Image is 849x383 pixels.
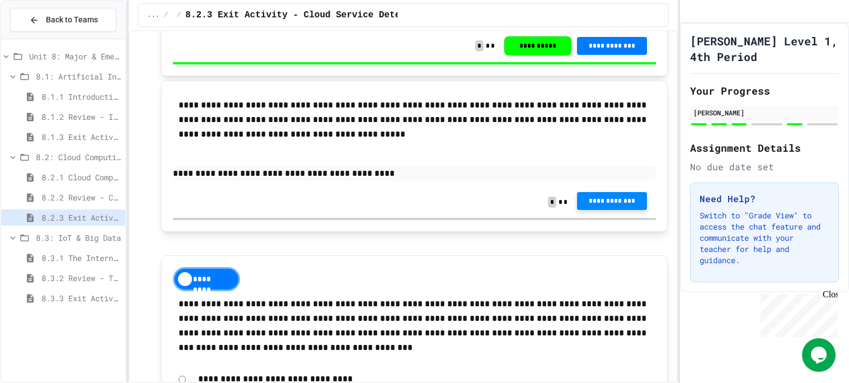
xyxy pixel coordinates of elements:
[41,91,121,102] span: 8.1.1 Introduction to Artificial Intelligence
[41,292,121,304] span: 8.3.3 Exit Activity - IoT Data Detective Challenge
[10,8,116,32] button: Back to Teams
[690,160,839,174] div: No due date set
[36,151,121,163] span: 8.2: Cloud Computing
[185,8,427,22] span: 8.2.3 Exit Activity - Cloud Service Detective
[46,14,98,26] span: Back to Teams
[41,131,121,143] span: 8.1.3 Exit Activity - AI Detective
[177,11,181,20] span: /
[690,83,839,99] h2: Your Progress
[164,11,168,20] span: /
[756,289,838,337] iframe: chat widget
[41,191,121,203] span: 8.2.2 Review - Cloud Computing
[36,71,121,82] span: 8.1: Artificial Intelligence Basics
[700,192,829,205] h3: Need Help?
[690,33,839,64] h1: [PERSON_NAME] Level 1, 4th Period
[693,108,836,118] div: [PERSON_NAME]
[29,50,121,62] span: Unit 8: Major & Emerging Technologies
[4,4,77,71] div: Chat with us now!Close
[41,212,121,223] span: 8.2.3 Exit Activity - Cloud Service Detective
[802,338,838,372] iframe: chat widget
[41,111,121,123] span: 8.1.2 Review - Introduction to Artificial Intelligence
[36,232,121,244] span: 8.3: IoT & Big Data
[41,171,121,183] span: 8.2.1 Cloud Computing: Transforming the Digital World
[690,140,839,156] h2: Assignment Details
[147,11,160,20] span: ...
[41,272,121,284] span: 8.3.2 Review - The Internet of Things and Big Data
[700,210,829,266] p: Switch to "Grade View" to access the chat feature and communicate with your teacher for help and ...
[41,252,121,264] span: 8.3.1 The Internet of Things and Big Data: Our Connected Digital World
